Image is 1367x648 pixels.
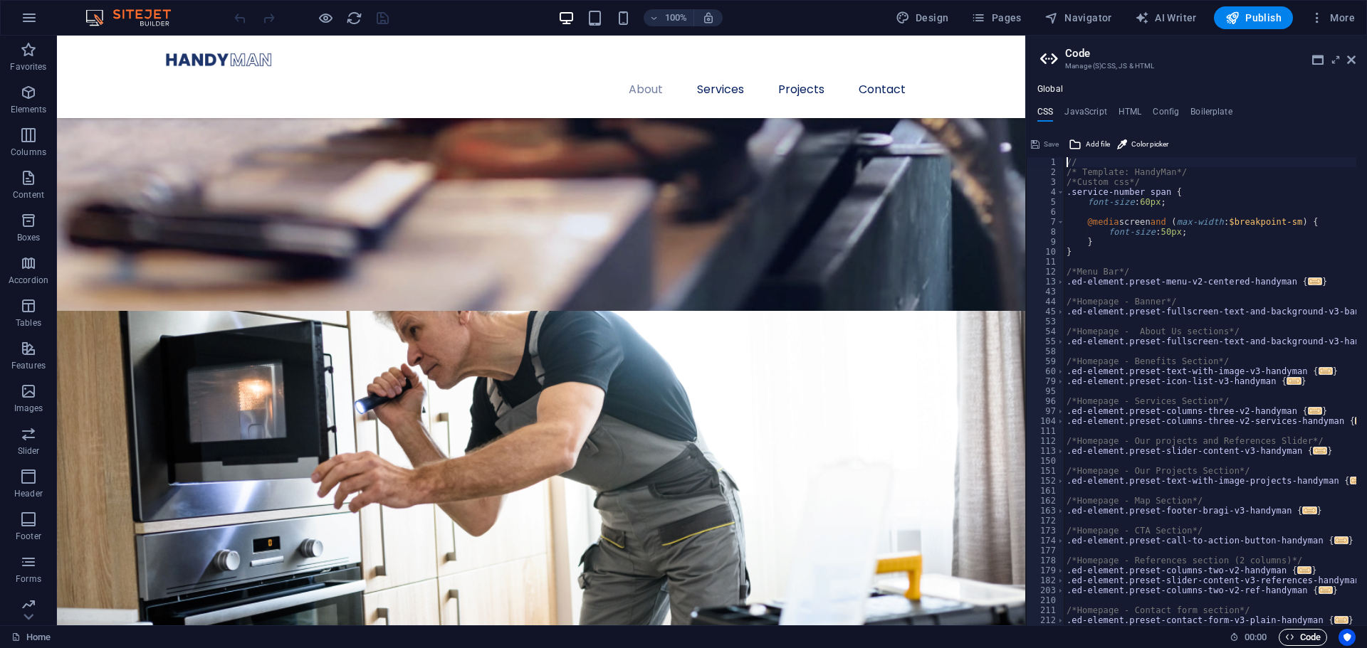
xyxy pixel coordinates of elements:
span: Publish [1225,11,1282,25]
div: 2 [1027,167,1065,177]
div: 104 [1027,416,1065,426]
div: 11 [1027,257,1065,267]
div: 178 [1027,556,1065,565]
i: On resize automatically adjust zoom level to fit chosen device. [702,11,715,24]
span: Design [896,11,949,25]
div: 212 [1027,615,1065,625]
p: Features [11,360,46,371]
div: 210 [1027,595,1065,605]
h3: Manage (S)CSS, JS & HTML [1065,60,1327,73]
span: ... [1308,277,1322,285]
div: 79 [1027,376,1065,386]
p: Content [13,189,44,201]
div: 174 [1027,536,1065,546]
button: Add file [1067,136,1112,153]
span: ... [1313,447,1327,455]
button: Design [890,6,955,29]
div: 8 [1027,227,1065,237]
h4: HTML [1119,107,1142,122]
div: 173 [1027,526,1065,536]
div: 55 [1027,336,1065,346]
div: 96 [1027,396,1065,406]
div: 177 [1027,546,1065,556]
button: Color picker [1115,136,1170,153]
span: ... [1350,477,1364,484]
p: Slider [18,445,40,457]
p: Forms [16,573,41,585]
div: 1 [1027,157,1065,167]
p: Boxes [17,232,41,243]
div: 203 [1027,585,1065,595]
span: ... [1334,536,1348,544]
button: Usercentrics [1339,629,1356,646]
span: Code [1285,629,1321,646]
div: 43 [1027,287,1065,297]
button: Navigator [1039,6,1118,29]
span: ... [1319,367,1333,375]
div: 3 [1027,177,1065,187]
div: 53 [1027,317,1065,326]
div: 162 [1027,496,1065,506]
div: 172 [1027,516,1065,526]
a: Click to cancel selection. Double-click to open Pages [11,629,51,646]
div: 95 [1027,386,1065,396]
div: 58 [1027,346,1065,356]
div: 5 [1027,197,1065,207]
h2: Code [1065,47,1356,60]
div: 211 [1027,605,1065,615]
div: 4 [1027,187,1065,197]
div: Design (Ctrl+Alt+Y) [890,6,955,29]
div: 6 [1027,207,1065,217]
button: reload [345,9,362,26]
button: More [1304,6,1361,29]
div: 10 [1027,247,1065,257]
div: 44 [1027,297,1065,307]
div: 7 [1027,217,1065,227]
div: 111 [1027,426,1065,436]
div: 12 [1027,267,1065,277]
span: Color picker [1131,136,1168,153]
h4: JavaScript [1064,107,1106,122]
div: 45 [1027,307,1065,317]
div: 150 [1027,456,1065,466]
h4: Config [1153,107,1179,122]
div: 163 [1027,506,1065,516]
span: AI Writer [1135,11,1197,25]
p: Elements [11,104,47,115]
h4: Boilerplate [1190,107,1232,122]
i: Reload page [346,10,362,26]
div: 60 [1027,366,1065,376]
span: : [1255,632,1257,642]
span: Pages [971,11,1021,25]
div: 151 [1027,466,1065,476]
p: Favorites [10,61,46,73]
span: ... [1287,377,1301,385]
div: 152 [1027,476,1065,486]
span: ... [1297,566,1311,574]
div: 113 [1027,446,1065,456]
span: Navigator [1044,11,1112,25]
p: Tables [16,317,41,329]
button: Code [1279,629,1327,646]
div: 161 [1027,486,1065,496]
span: 00 00 [1245,629,1267,646]
p: Footer [16,531,41,542]
div: 97 [1027,406,1065,416]
span: More [1310,11,1355,25]
span: Add file [1086,136,1110,153]
p: Header [14,488,43,499]
h6: Session time [1230,629,1267,646]
h4: CSS [1037,107,1053,122]
button: 100% [644,9,694,26]
p: Accordion [9,275,48,286]
span: ... [1303,506,1317,514]
p: Columns [11,147,46,158]
div: 112 [1027,436,1065,446]
button: Pages [965,6,1027,29]
img: Editor Logo [82,9,189,26]
div: 182 [1027,575,1065,585]
h6: 100% [665,9,688,26]
div: 59 [1027,356,1065,366]
div: 179 [1027,565,1065,575]
p: Images [14,403,43,414]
